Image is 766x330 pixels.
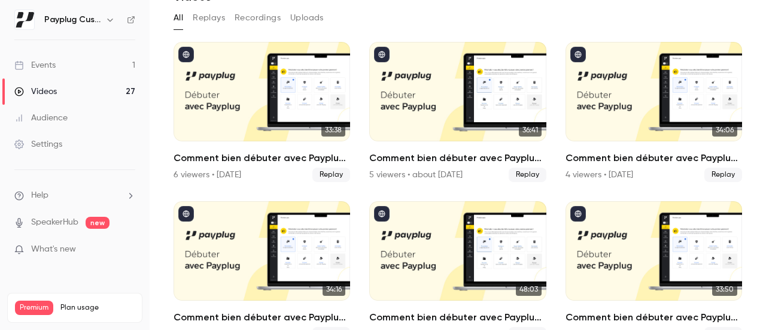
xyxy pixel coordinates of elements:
[566,310,742,325] h2: Comment bien débuter avec Payplug ?
[374,47,390,62] button: published
[235,8,281,28] button: Recordings
[60,303,135,313] span: Plan usage
[174,8,183,28] button: All
[321,123,345,137] span: 33:38
[86,217,110,229] span: new
[369,310,546,325] h2: Comment bien débuter avec Payplug ?
[369,151,546,165] h2: Comment bien débuter avec Payplug ?
[178,206,194,222] button: published
[374,206,390,222] button: published
[178,47,194,62] button: published
[712,283,737,296] span: 33:50
[174,310,350,325] h2: Comment bien débuter avec Payplug ?
[193,8,225,28] button: Replays
[570,47,586,62] button: published
[369,169,463,181] div: 5 viewers • about [DATE]
[14,189,135,202] li: help-dropdown-opener
[15,301,53,315] span: Premium
[31,189,48,202] span: Help
[312,168,350,182] span: Replay
[14,59,56,71] div: Events
[516,283,542,296] span: 48:03
[570,206,586,222] button: published
[174,42,350,182] a: 33:38Comment bien débuter avec Payplug ?6 viewers • [DATE]Replay
[704,168,742,182] span: Replay
[566,169,633,181] div: 4 viewers • [DATE]
[566,42,742,182] a: 34:06Comment bien débuter avec Payplug ?4 viewers • [DATE]Replay
[174,42,350,182] li: Comment bien débuter avec Payplug ?
[14,138,62,150] div: Settings
[31,243,76,256] span: What's new
[15,10,34,29] img: Payplug Customer Success
[712,123,737,137] span: 34:06
[14,86,57,98] div: Videos
[369,42,546,182] a: 36:41Comment bien débuter avec Payplug ?5 viewers • about [DATE]Replay
[323,283,345,296] span: 34:16
[174,151,350,165] h2: Comment bien débuter avec Payplug ?
[566,42,742,182] li: Comment bien débuter avec Payplug ?
[14,112,68,124] div: Audience
[369,42,546,182] li: Comment bien débuter avec Payplug ?
[509,168,546,182] span: Replay
[44,14,101,26] h6: Payplug Customer Success
[519,123,542,137] span: 36:41
[31,216,78,229] a: SpeakerHub
[290,8,324,28] button: Uploads
[121,244,135,255] iframe: Noticeable Trigger
[174,169,241,181] div: 6 viewers • [DATE]
[566,151,742,165] h2: Comment bien débuter avec Payplug ?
